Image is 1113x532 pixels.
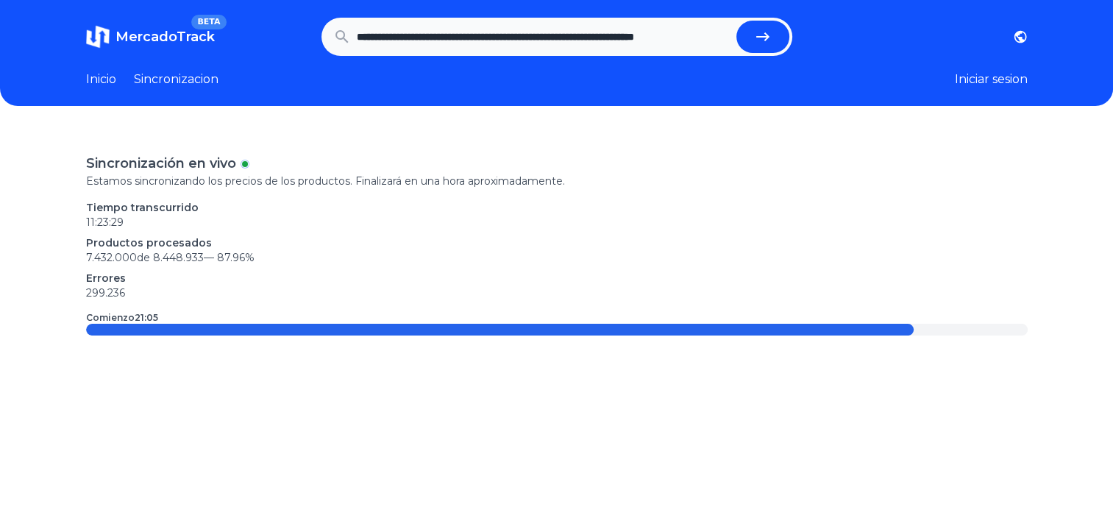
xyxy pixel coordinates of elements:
a: Inicio [86,71,116,88]
p: Errores [86,271,1028,285]
p: Tiempo transcurrido [86,200,1028,215]
time: 21:05 [135,312,158,323]
img: MercadoTrack [86,25,110,49]
p: 299.236 [86,285,1028,300]
button: Iniciar sesion [955,71,1028,88]
span: 87.96 % [217,251,255,264]
span: BETA [191,15,226,29]
a: MercadoTrackBETA [86,25,215,49]
p: Estamos sincronizando los precios de los productos. Finalizará en una hora aproximadamente. [86,174,1028,188]
p: Sincronización en vivo [86,153,236,174]
a: Sincronizacion [134,71,218,88]
p: Comienzo [86,312,158,324]
span: MercadoTrack [115,29,215,45]
p: Productos procesados [86,235,1028,250]
time: 11:23:29 [86,216,124,229]
p: 7.432.000 de 8.448.933 — [86,250,1028,265]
